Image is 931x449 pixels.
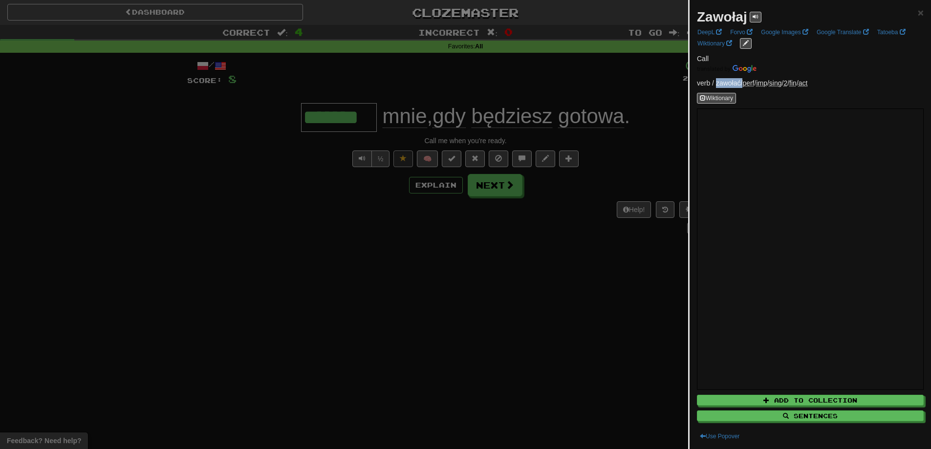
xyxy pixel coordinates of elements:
a: Forvo [727,27,756,38]
span: / [769,79,784,87]
img: Color short [697,65,757,73]
abbr: VerbForm: Finite verb [789,79,797,87]
p: verb / zawołać / [697,78,924,88]
button: Add to Collection [697,395,924,406]
abbr: Mood: Imperative [756,79,767,87]
a: Google Images [758,27,811,38]
abbr: Person: Second person [783,79,787,87]
a: Google Translate [814,27,872,38]
span: Call [697,55,709,63]
abbr: Voice: Active or actor-focus voice [799,79,808,87]
button: Use Popover [697,431,742,442]
a: DeepL [694,27,725,38]
span: / [789,79,799,87]
a: Wiktionary [694,38,735,49]
span: / [756,79,769,87]
span: / [742,79,756,87]
span: × [918,7,924,18]
span: / [783,79,789,87]
button: Sentences [697,410,924,421]
strong: Zawołaj [697,9,747,24]
abbr: Aspect: Perfect aspect [742,79,754,87]
abbr: Number: Singular number [769,79,782,87]
button: edit links [740,38,752,49]
button: Wiktionary [697,93,736,104]
button: Close [918,7,924,18]
a: Tatoeba [874,27,909,38]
